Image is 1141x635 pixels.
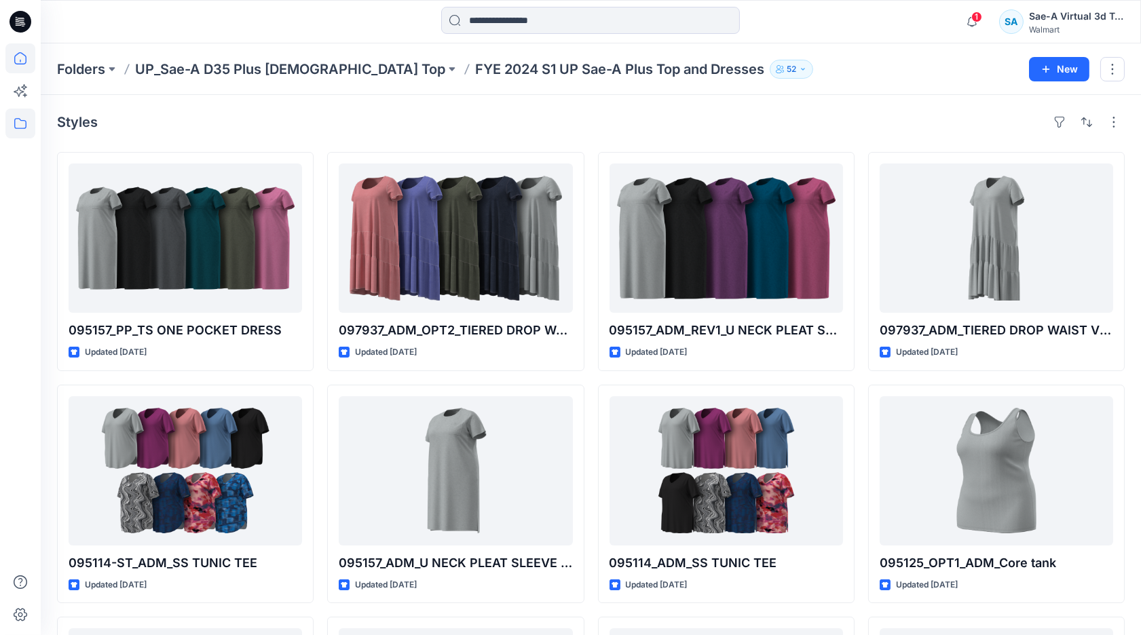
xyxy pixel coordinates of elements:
[610,396,843,545] a: 095114_ADM_SS TUNIC TEE
[69,163,302,313] a: 095157_PP_TS ONE POCKET DRESS
[339,163,572,313] a: 097937_ADM_OPT2_TIERED DROP WAIST V NECK DRESS
[69,321,302,340] p: 095157_PP_TS ONE POCKET DRESS
[787,62,796,77] p: 52
[770,60,813,79] button: 52
[880,554,1113,573] p: 095125_OPT1_ADM_Core tank
[626,578,688,592] p: Updated [DATE]
[880,321,1113,340] p: 097937_ADM_TIERED DROP WAIST V NECK DRESS
[339,554,572,573] p: 095157_ADM_U NECK PLEAT SLEEVE MINI DRESS
[1029,57,1089,81] button: New
[339,396,572,545] a: 095157_ADM_U NECK PLEAT SLEEVE MINI DRESS
[355,578,417,592] p: Updated [DATE]
[135,60,445,79] a: UP_Sae-A D35 Plus [DEMOGRAPHIC_DATA] Top
[69,554,302,573] p: 095114-ST_ADM_SS TUNIC TEE
[610,163,843,313] a: 095157_ADM_REV1_U NECK PLEAT SLEEVE MINI DRESS
[355,345,417,360] p: Updated [DATE]
[880,396,1113,545] a: 095125_OPT1_ADM_Core tank
[896,578,958,592] p: Updated [DATE]
[610,321,843,340] p: 095157_ADM_REV1_U NECK PLEAT SLEEVE MINI DRESS
[57,114,98,130] h4: Styles
[626,345,688,360] p: Updated [DATE]
[339,321,572,340] p: 097937_ADM_OPT2_TIERED DROP WAIST V NECK DRESS
[85,345,147,360] p: Updated [DATE]
[57,60,105,79] a: Folders
[85,578,147,592] p: Updated [DATE]
[880,163,1113,313] a: 097937_ADM_TIERED DROP WAIST V NECK DRESS
[1029,24,1124,35] div: Walmart
[475,60,764,79] p: FYE 2024 S1 UP Sae-A Plus Top and Dresses
[999,9,1024,34] div: SA
[1029,8,1124,24] div: Sae-A Virtual 3d Team
[610,554,843,573] p: 095114_ADM_SS TUNIC TEE
[69,396,302,545] a: 095114-ST_ADM_SS TUNIC TEE
[971,12,982,22] span: 1
[896,345,958,360] p: Updated [DATE]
